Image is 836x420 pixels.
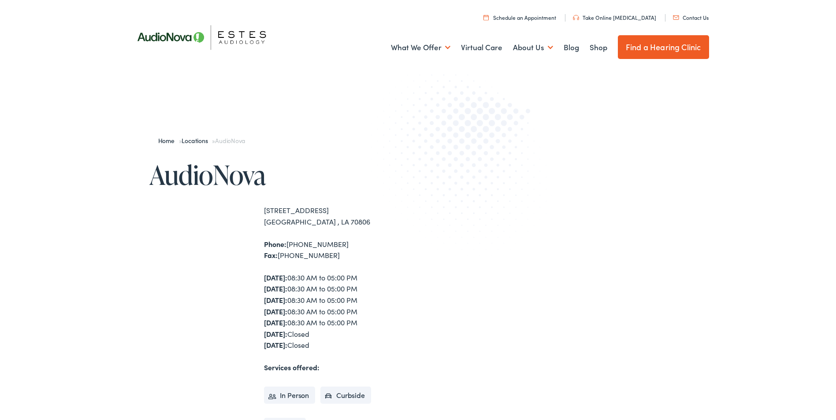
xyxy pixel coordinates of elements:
a: Home [158,136,179,145]
a: Shop [590,31,607,64]
strong: [DATE]: [264,317,287,327]
strong: Fax: [264,250,278,260]
strong: [DATE]: [264,273,287,282]
div: [STREET_ADDRESS] [GEOGRAPHIC_DATA] , LA 70806 [264,205,418,227]
img: utility icon [673,15,679,20]
a: Virtual Care [461,31,502,64]
a: Locations [182,136,212,145]
a: Take Online [MEDICAL_DATA] [573,14,656,21]
span: » » [158,136,245,145]
li: Curbside [320,387,371,404]
strong: Services offered: [264,362,320,372]
a: What We Offer [391,31,450,64]
a: Contact Us [673,14,709,21]
img: utility icon [483,15,489,20]
strong: [DATE]: [264,340,287,350]
div: [PHONE_NUMBER] [PHONE_NUMBER] [264,239,418,261]
strong: [DATE]: [264,306,287,316]
a: Blog [564,31,579,64]
li: In Person [264,387,316,404]
strong: [DATE]: [264,329,287,339]
img: utility icon [573,15,579,20]
strong: Phone: [264,239,286,249]
strong: [DATE]: [264,284,287,293]
a: About Us [513,31,553,64]
a: Schedule an Appointment [483,14,556,21]
h1: AudioNova [149,160,418,189]
a: Find a Hearing Clinic [618,35,709,59]
strong: [DATE]: [264,295,287,305]
span: AudioNova [215,136,245,145]
div: 08:30 AM to 05:00 PM 08:30 AM to 05:00 PM 08:30 AM to 05:00 PM 08:30 AM to 05:00 PM 08:30 AM to 0... [264,272,418,351]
